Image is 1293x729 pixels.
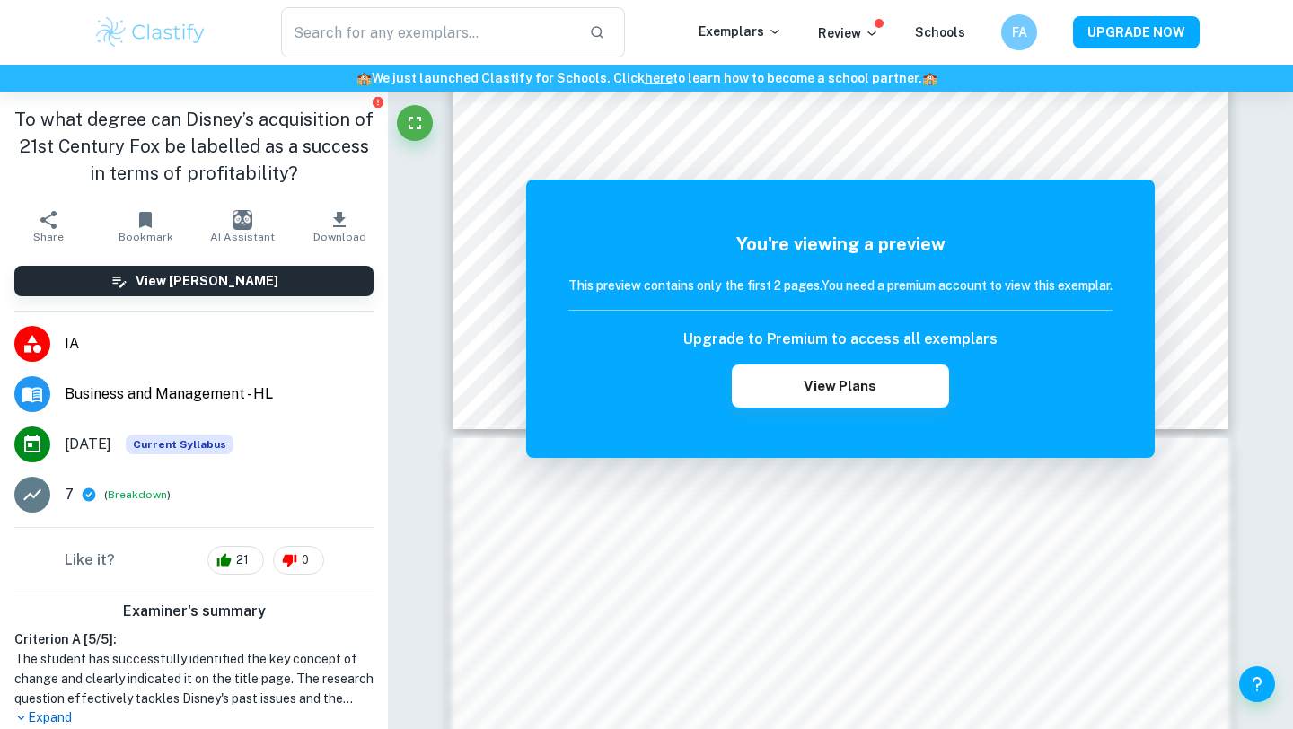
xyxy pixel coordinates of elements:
[119,231,173,243] span: Bookmark
[65,434,111,455] span: [DATE]
[683,329,998,350] h6: Upgrade to Premium to access all exemplars
[291,201,388,251] button: Download
[818,23,879,43] p: Review
[97,201,194,251] button: Bookmark
[136,271,278,291] h6: View [PERSON_NAME]
[292,551,319,569] span: 0
[699,22,782,41] p: Exemplars
[33,231,64,243] span: Share
[65,549,115,571] h6: Like it?
[645,71,673,85] a: here
[1239,666,1275,702] button: Help and Feedback
[371,95,384,109] button: Report issue
[210,231,275,243] span: AI Assistant
[568,231,1113,258] h5: You're viewing a preview
[226,551,259,569] span: 21
[1001,14,1037,50] button: FA
[14,266,374,296] button: View [PERSON_NAME]
[922,71,937,85] span: 🏫
[14,708,374,727] p: Expand
[65,383,374,405] span: Business and Management - HL
[14,649,374,708] h1: The student has successfully identified the key concept of change and clearly indicated it on the...
[356,71,372,85] span: 🏫
[126,435,233,454] span: Current Syllabus
[194,201,291,251] button: AI Assistant
[7,601,381,622] h6: Examiner's summary
[4,68,1289,88] h6: We just launched Clastify for Schools. Click to learn how to become a school partner.
[108,487,167,503] button: Breakdown
[1073,16,1200,48] button: UPGRADE NOW
[397,105,433,141] button: Fullscreen
[14,629,374,649] h6: Criterion A [ 5 / 5 ]:
[1009,22,1030,42] h6: FA
[313,231,366,243] span: Download
[233,210,252,230] img: AI Assistant
[281,7,575,57] input: Search for any exemplars...
[915,25,965,40] a: Schools
[14,106,374,187] h1: To what degree can Disney’s acquisition of 21st Century Fox be labelled as a success in terms of ...
[126,435,233,454] div: This exemplar is based on the current syllabus. Feel free to refer to it for inspiration/ideas wh...
[65,333,374,355] span: IA
[732,364,949,408] button: View Plans
[104,487,171,504] span: ( )
[93,14,207,50] img: Clastify logo
[65,484,74,505] p: 7
[568,276,1113,295] h6: This preview contains only the first 2 pages. You need a premium account to view this exemplar.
